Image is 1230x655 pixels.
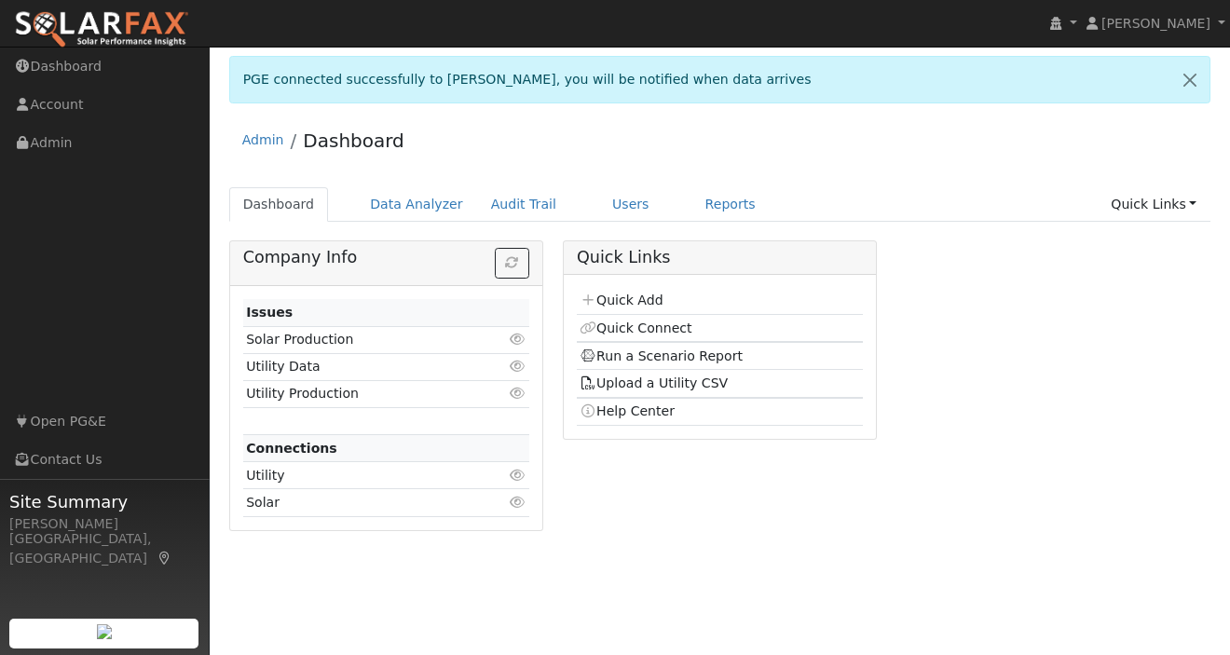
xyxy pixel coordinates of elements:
a: Quick Add [580,293,663,307]
a: Audit Trail [477,187,570,222]
a: Close [1170,57,1209,102]
a: Dashboard [303,130,404,152]
img: SolarFax [14,10,189,49]
a: Quick Links [1097,187,1210,222]
a: Data Analyzer [356,187,477,222]
i: Click to view [510,333,526,346]
strong: Connections [246,441,337,456]
a: Quick Connect [580,321,691,335]
a: Upload a Utility CSV [580,375,728,390]
div: [PERSON_NAME] [9,514,199,534]
a: Users [598,187,663,222]
td: Solar [243,489,483,516]
a: Dashboard [229,187,329,222]
h5: Company Info [243,248,529,267]
a: Map [157,551,173,566]
div: PGE connected successfully to [PERSON_NAME], you will be notified when data arrives [229,56,1211,103]
h5: Quick Links [577,248,863,267]
i: Click to view [510,360,526,373]
div: [GEOGRAPHIC_DATA], [GEOGRAPHIC_DATA] [9,529,199,568]
td: Utility [243,462,483,489]
i: Click to view [510,387,526,400]
span: Site Summary [9,489,199,514]
a: Help Center [580,403,675,418]
i: Click to view [510,469,526,482]
img: retrieve [97,624,112,639]
td: Solar Production [243,326,483,353]
a: Admin [242,132,284,147]
strong: Issues [246,305,293,320]
td: Utility Data [243,353,483,380]
span: [PERSON_NAME] [1101,16,1210,31]
i: Click to view [510,496,526,509]
a: Run a Scenario Report [580,348,743,363]
td: Utility Production [243,380,483,407]
a: Reports [691,187,770,222]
